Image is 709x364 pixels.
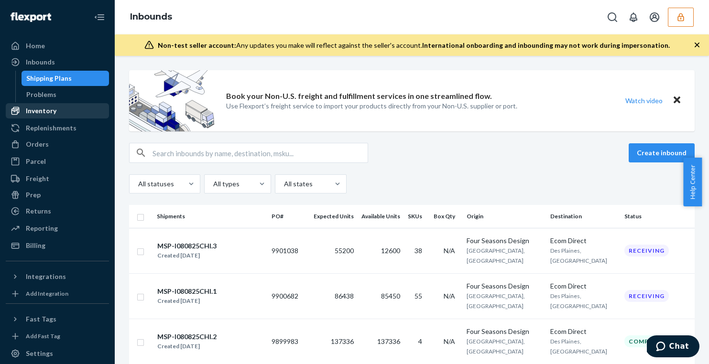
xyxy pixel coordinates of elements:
[546,205,621,228] th: Destination
[422,41,670,49] span: International onboarding and inbounding may not work during impersonation.
[550,236,617,246] div: Ecom Direct
[550,281,617,291] div: Ecom Direct
[683,158,702,206] button: Help Center
[467,247,525,264] span: [GEOGRAPHIC_DATA], [GEOGRAPHIC_DATA]
[26,123,76,133] div: Replenishments
[6,54,109,70] a: Inbounds
[22,71,109,86] a: Shipping Plans
[122,3,180,31] ol: breadcrumbs
[226,91,492,102] p: Book your Non-U.S. freight and fulfillment services in one streamlined flow.
[157,251,217,260] div: Created [DATE]
[603,8,622,27] button: Open Search Box
[444,337,455,345] span: N/A
[26,190,41,200] div: Prep
[467,292,525,310] span: [GEOGRAPHIC_DATA], [GEOGRAPHIC_DATA]
[268,228,310,273] td: 9901038
[283,179,284,189] input: All states
[467,338,525,355] span: [GEOGRAPHIC_DATA], [GEOGRAPHIC_DATA]
[6,154,109,169] a: Parcel
[212,179,213,189] input: All types
[381,292,400,300] span: 85450
[26,224,58,233] div: Reporting
[11,12,51,22] img: Flexport logo
[6,331,109,342] a: Add Fast Tag
[26,57,55,67] div: Inbounds
[26,241,45,250] div: Billing
[157,342,217,351] div: Created [DATE]
[550,327,617,336] div: Ecom Direct
[377,337,400,345] span: 137336
[550,247,607,264] span: Des Plaines, [GEOGRAPHIC_DATA]
[226,101,517,111] p: Use Flexport’s freight service to import your products directly from your Non-U.S. supplier or port.
[26,90,56,99] div: Problems
[26,139,49,149] div: Orders
[157,241,217,251] div: MSP-I080825CHI.3
[6,187,109,203] a: Prep
[629,143,695,162] button: Create inbound
[645,8,664,27] button: Open account menu
[6,346,109,361] a: Settings
[624,335,674,347] div: Completed
[467,236,543,246] div: Four Seasons Design
[6,288,109,300] a: Add Integration
[444,246,455,255] span: N/A
[268,319,310,364] td: 9899983
[6,171,109,186] a: Freight
[467,327,543,336] div: Four Seasons Design
[157,287,217,296] div: MSP-I080825CHI.1
[130,11,172,22] a: Inbounds
[153,143,368,162] input: Search inbounds by name, destination, msku...
[26,332,60,340] div: Add Fast Tag
[358,205,404,228] th: Available Units
[624,8,643,27] button: Open notifications
[22,87,109,102] a: Problems
[26,157,46,166] div: Parcel
[6,311,109,327] button: Fast Tags
[26,174,49,183] div: Freight
[624,245,669,257] div: Receiving
[335,246,354,255] span: 55200
[381,246,400,255] span: 12600
[6,120,109,136] a: Replenishments
[157,332,217,342] div: MSP-I080825CHI.2
[414,246,422,255] span: 38
[671,94,683,107] button: Close
[157,296,217,306] div: Created [DATE]
[624,290,669,302] div: Receiving
[26,349,53,358] div: Settings
[331,337,354,345] span: 137336
[26,106,56,116] div: Inventory
[26,289,68,298] div: Add Integration
[26,314,56,324] div: Fast Tags
[158,41,670,50] div: Any updates you make will reflect against the seller's account.
[414,292,422,300] span: 55
[647,335,699,359] iframe: Opens a widget where you can chat to one of our agents
[268,273,310,319] td: 9900682
[621,205,695,228] th: Status
[430,205,463,228] th: Box Qty
[550,292,607,310] span: Des Plaines, [GEOGRAPHIC_DATA]
[90,8,109,27] button: Close Navigation
[463,205,546,228] th: Origin
[6,137,109,152] a: Orders
[6,221,109,236] a: Reporting
[444,292,455,300] span: N/A
[310,205,358,228] th: Expected Units
[467,281,543,291] div: Four Seasons Design
[268,205,310,228] th: PO#
[26,74,72,83] div: Shipping Plans
[26,272,66,281] div: Integrations
[6,103,109,118] a: Inventory
[6,238,109,253] a: Billing
[26,41,45,51] div: Home
[335,292,354,300] span: 86438
[137,179,138,189] input: All statuses
[6,38,109,54] a: Home
[619,94,669,107] button: Watch video
[550,338,607,355] span: Des Plaines, [GEOGRAPHIC_DATA]
[158,41,236,49] span: Non-test seller account:
[404,205,430,228] th: SKUs
[6,203,109,219] a: Returns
